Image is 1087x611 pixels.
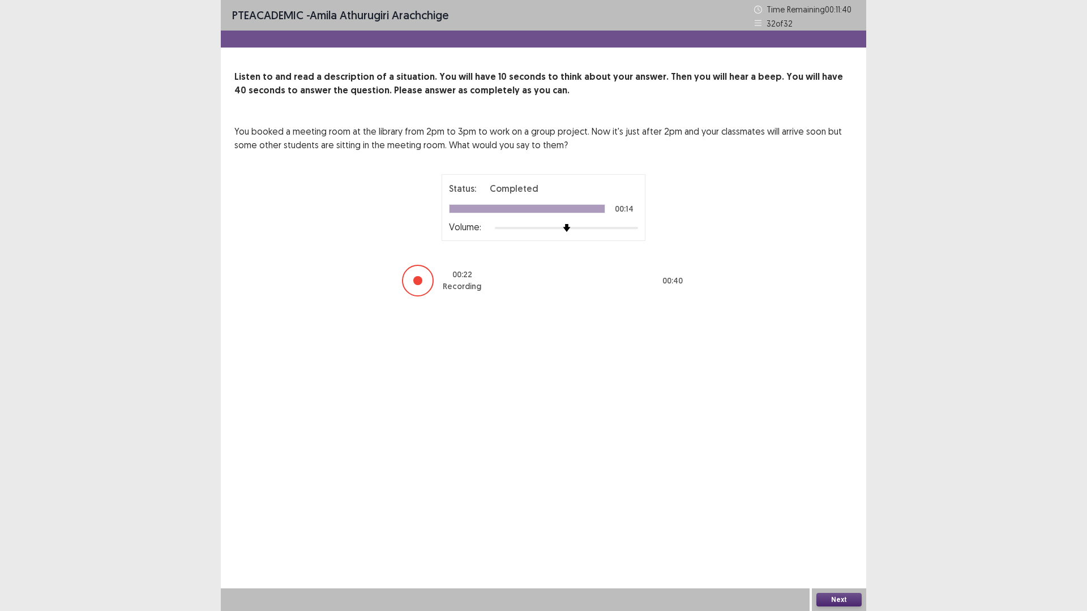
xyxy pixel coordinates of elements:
[449,220,481,234] p: Volume:
[615,205,634,213] p: 00:14
[816,593,862,606] button: Next
[767,3,855,15] p: Time Remaining 00 : 11 : 40
[563,224,571,232] img: arrow-thumb
[767,18,793,29] p: 32 of 32
[232,8,303,22] span: PTE academic
[232,7,449,24] p: - amila athurugiri arachchige
[234,70,853,97] p: Listen to and read a description of a situation. You will have 10 seconds to think about your ans...
[490,182,538,195] p: Completed
[449,182,476,195] p: Status:
[443,281,481,292] p: Recording
[662,275,683,287] p: 00 : 40
[234,124,853,152] p: You booked a meeting room at the library from 2pm to 3pm to work on a group project. Now it's jus...
[452,269,472,281] p: 00 : 22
